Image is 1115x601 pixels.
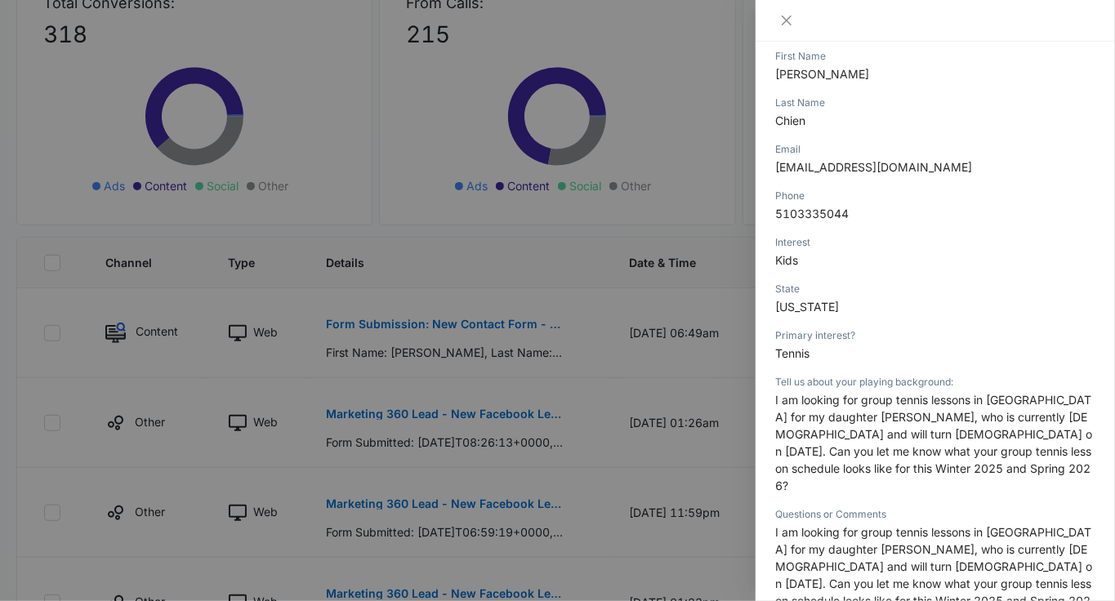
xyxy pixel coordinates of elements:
[775,67,869,81] span: [PERSON_NAME]
[775,207,849,220] span: 5103335044
[775,346,809,360] span: Tennis
[775,253,798,267] span: Kids
[775,114,805,127] span: Chien
[780,14,793,27] span: close
[775,142,1095,157] div: Email
[775,282,1095,296] div: State
[775,189,1095,203] div: Phone
[775,507,1095,522] div: Questions or Comments
[775,49,1095,64] div: First Name
[775,300,839,314] span: [US_STATE]
[775,96,1095,110] div: Last Name
[775,375,1095,390] div: Tell us about your playing background:
[775,13,798,28] button: Close
[775,393,1092,492] span: I am looking for group tennis lessons in [GEOGRAPHIC_DATA] for my daughter [PERSON_NAME], who is ...
[775,235,1095,250] div: Interest
[775,328,1095,343] div: Primary interest?
[775,160,972,174] span: [EMAIL_ADDRESS][DOMAIN_NAME]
